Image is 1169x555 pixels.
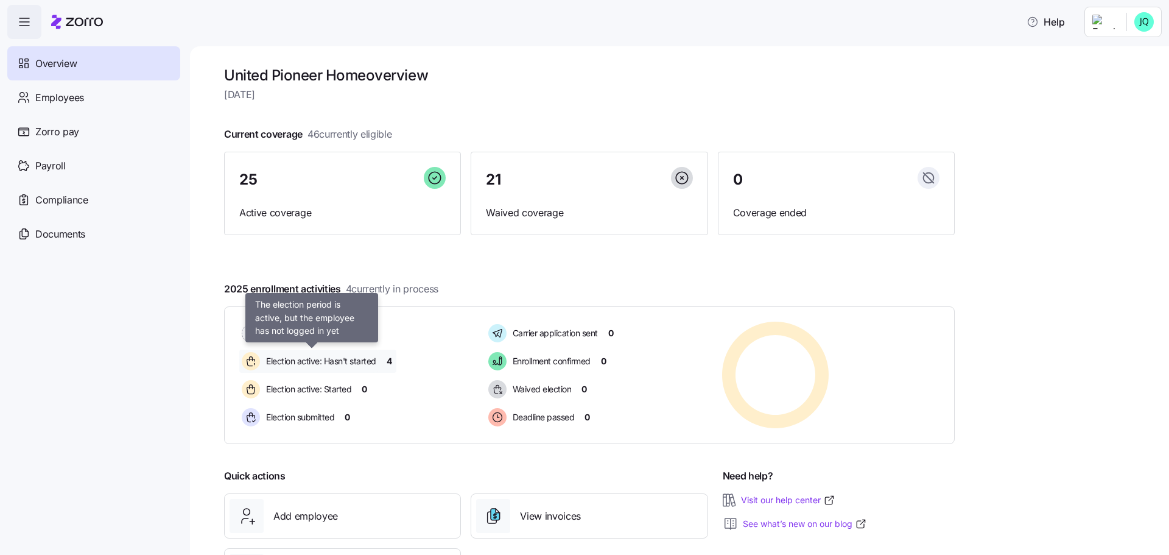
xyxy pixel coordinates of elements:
span: Quick actions [224,468,286,484]
span: 0 [369,327,374,339]
span: 21 [486,172,500,187]
span: Election active: Hasn't started [262,355,376,367]
a: See what’s new on our blog [743,518,867,530]
a: Documents [7,217,180,251]
span: Carrier application sent [509,327,598,339]
span: Waived election [509,383,572,395]
span: Zorro pay [35,124,79,140]
span: Add employee [273,509,338,524]
span: [DATE] [224,87,955,102]
span: 0 [733,172,743,187]
a: Visit our help center [741,494,835,506]
span: 0 [581,383,587,395]
span: Election submitted [262,411,334,423]
a: Employees [7,80,180,115]
button: Help [1017,10,1075,34]
span: Pending election window [262,327,359,339]
span: 0 [362,383,367,395]
a: Overview [7,46,180,80]
img: 4b8e4801d554be10763704beea63fd77 [1134,12,1154,32]
span: Current coverage [224,127,392,142]
span: 0 [608,327,614,339]
span: Help [1027,15,1065,29]
span: Coverage ended [733,205,939,221]
span: Employees [35,90,84,105]
a: Zorro pay [7,115,180,149]
h1: United Pioneer Home overview [224,66,955,85]
span: 0 [345,411,350,423]
a: Payroll [7,149,180,183]
span: Enrollment confirmed [509,355,591,367]
span: Compliance [35,193,88,208]
span: 0 [601,355,606,367]
img: Employer logo [1092,15,1117,29]
span: View invoices [520,509,581,524]
span: Documents [35,227,85,242]
span: Active coverage [239,205,446,221]
span: 2025 enrollment activities [224,281,438,297]
span: Overview [35,56,77,71]
span: Need help? [723,468,773,484]
span: Payroll [35,158,66,174]
span: Waived coverage [486,205,692,221]
span: 4 currently in process [346,281,438,297]
a: Compliance [7,183,180,217]
span: 25 [239,172,257,187]
span: Deadline passed [509,411,575,423]
span: 0 [584,411,590,423]
span: 46 currently eligible [307,127,392,142]
span: Election active: Started [262,383,351,395]
span: 4 [387,355,392,367]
